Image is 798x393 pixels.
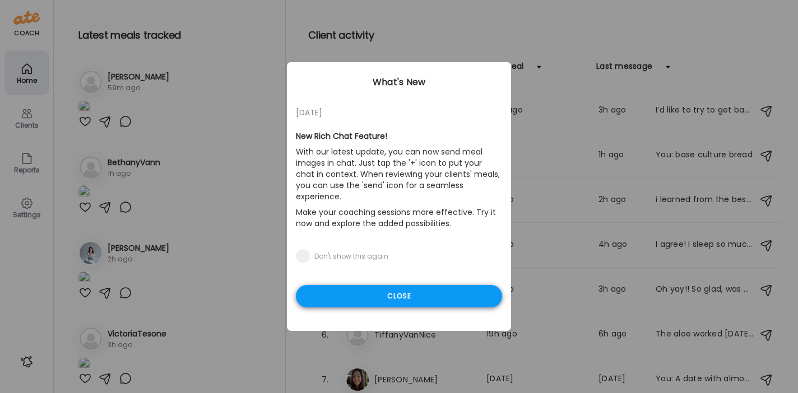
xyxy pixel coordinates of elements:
div: Close [296,285,502,307]
div: Don't show this again [314,252,388,261]
div: What's New [287,76,511,89]
div: [DATE] [296,106,502,119]
p: With our latest update, you can now send meal images in chat. Just tap the '+' icon to put your c... [296,144,502,204]
b: New Rich Chat Feature! [296,130,387,142]
p: Make your coaching sessions more effective. Try it now and explore the added possibilities. [296,204,502,231]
